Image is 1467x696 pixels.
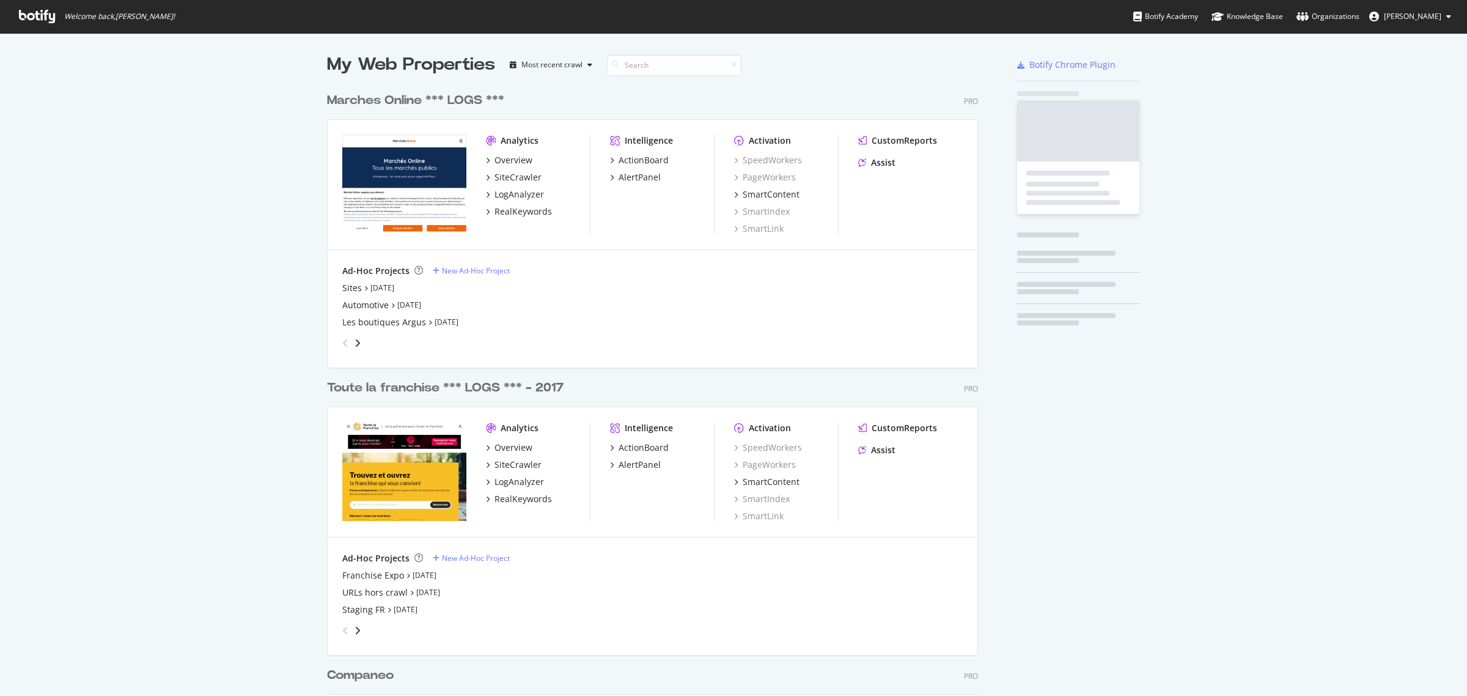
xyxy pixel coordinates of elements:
[495,476,544,488] div: LogAnalyzer
[1211,10,1283,23] div: Knowledge Base
[734,171,796,183] a: PageWorkers
[342,135,466,234] img: www.marchesonline.com
[1017,59,1116,71] a: Botify Chrome Plugin
[501,422,539,434] div: Analytics
[64,12,175,21] span: Welcome back, [PERSON_NAME] !
[495,188,544,201] div: LogAnalyzer
[486,493,552,505] a: RealKeywords
[327,667,394,684] div: Companeo
[327,379,568,397] a: Toute la franchise *** LOGS *** - 2017
[486,476,544,488] a: LogAnalyzer
[495,493,552,505] div: RealKeywords
[607,54,741,76] input: Search
[486,459,542,471] a: SiteCrawler
[342,282,362,294] a: Sites
[342,552,410,565] div: Ad-Hoc Projects
[486,205,552,218] a: RealKeywords
[610,154,669,166] a: ActionBoard
[342,265,410,277] div: Ad-Hoc Projects
[394,604,417,615] a: [DATE]
[413,570,436,580] a: [DATE]
[858,444,895,456] a: Assist
[342,604,385,616] a: Staging FR
[353,337,362,349] div: angle-right
[1296,10,1359,23] div: Organizations
[327,379,564,397] div: Toute la franchise *** LOGS *** - 2017
[871,157,895,169] div: Assist
[964,383,978,394] div: Pro
[749,422,791,434] div: Activation
[353,624,362,637] div: angle-right
[872,422,937,434] div: CustomReports
[342,587,408,599] a: URLs hors crawl
[619,154,669,166] div: ActionBoard
[734,188,800,201] a: SmartContent
[370,283,394,293] a: [DATE]
[495,205,552,218] div: RealKeywords
[495,154,532,166] div: Overview
[342,299,389,311] a: Automotive
[734,510,784,522] a: SmartLink
[610,459,661,471] a: AlertPanel
[337,621,353,640] div: angle-left
[342,422,466,521] img: toute-la-franchise.com
[734,459,796,471] a: PageWorkers
[486,154,532,166] a: Overview
[495,442,532,454] div: Overview
[1133,10,1198,23] div: Botify Academy
[342,569,404,582] div: Franchise Expo
[495,459,542,471] div: SiteCrawler
[964,671,978,681] div: Pro
[858,135,937,147] a: CustomReports
[872,135,937,147] div: CustomReports
[442,553,510,563] div: New Ad-Hoc Project
[486,442,532,454] a: Overview
[416,587,440,598] a: [DATE]
[1384,11,1441,21] span: Quentin Arnold
[619,459,661,471] div: AlertPanel
[743,188,800,201] div: SmartContent
[610,171,661,183] a: AlertPanel
[521,61,583,68] div: Most recent crawl
[442,265,510,276] div: New Ad-Hoc Project
[625,422,673,434] div: Intelligence
[327,53,495,77] div: My Web Properties
[486,171,542,183] a: SiteCrawler
[734,476,800,488] a: SmartContent
[619,171,661,183] div: AlertPanel
[734,205,790,218] div: SmartIndex
[495,171,542,183] div: SiteCrawler
[505,55,597,75] button: Most recent crawl
[433,265,510,276] a: New Ad-Hoc Project
[397,300,421,310] a: [DATE]
[858,157,895,169] a: Assist
[734,223,784,235] a: SmartLink
[749,135,791,147] div: Activation
[337,333,353,353] div: angle-left
[625,135,673,147] div: Intelligence
[734,493,790,505] a: SmartIndex
[619,442,669,454] div: ActionBoard
[734,442,802,454] a: SpeedWorkers
[486,188,544,201] a: LogAnalyzer
[871,444,895,456] div: Assist
[327,667,399,684] a: Companeo
[435,317,458,327] a: [DATE]
[858,422,937,434] a: CustomReports
[734,154,802,166] a: SpeedWorkers
[501,135,539,147] div: Analytics
[433,553,510,563] a: New Ad-Hoc Project
[1359,7,1461,26] button: [PERSON_NAME]
[743,476,800,488] div: SmartContent
[342,316,426,328] div: Les boutiques Argus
